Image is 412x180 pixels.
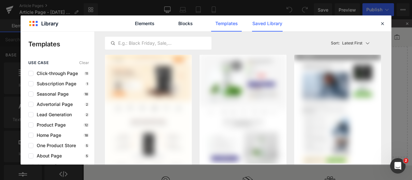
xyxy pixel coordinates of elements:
b: [PERSON_NAME]-Essentials [87,18,150,25]
p: 12 [83,123,89,127]
span: About Page [33,153,62,158]
span: 2 [403,158,408,163]
nav: Main [48,10,389,32]
span: Contact Page [33,164,66,169]
a: [PERSON_NAME]-Essentials [87,14,150,29]
p: 4 [84,164,89,168]
a: Blocks [170,15,201,32]
p: Templates [28,39,94,49]
a: 🎁 LIEBLINGSPRODUKTE IM WERT VON 60€ SHOPPEN UND OI SHAMPOO SICHERNJetzt shoppen [101,3,288,7]
span: use case [28,61,49,65]
a: Saved Library [252,15,283,32]
span: Clear [79,61,89,65]
a: Elements [129,15,160,32]
p: 18 [83,133,89,137]
span: Advertorial Page [33,102,73,107]
button: Search aria label [338,14,348,28]
p: Latest First [342,40,362,46]
p: 5 [85,144,89,147]
p: 1 [85,82,89,86]
div: 2 / 4 [94,1,296,9]
input: E.g.: Black Friday, Sale,... [105,39,211,47]
p: 2 [85,102,89,106]
span: Sort: [331,41,340,45]
span: Product Page [33,122,66,128]
a: Salon Locator [348,18,357,24]
p: 2 [85,113,89,117]
p: or Drag & Drop elements from left sidebar [15,144,374,148]
a: Templates [211,15,242,32]
span: View cart, 0 items in cart [371,21,373,24]
p: 18 [83,92,89,96]
p: 11 [84,71,89,75]
span: Subscription Page [33,81,76,86]
p: 5 [85,154,89,158]
span: Click-through Page [33,71,78,76]
button: Produkte [156,14,175,29]
span: One Product Store [33,143,76,148]
button: Latest FirstSort:Latest First [328,37,381,50]
button: Minicart aria label [369,14,375,28]
img: Davines Germany [13,14,48,25]
a: Explore Template [166,126,224,139]
span: Home Page [33,133,61,138]
strong: Jetzt shoppen [262,2,288,7]
button: Unsere Geschichte [213,14,251,29]
a: Blog [257,14,267,29]
button: Haarzustand [182,14,207,29]
span: Seasonal Page [33,91,69,97]
button: Professional [273,14,298,29]
iframe: Intercom live chat [390,158,406,174]
p: Start building your page [15,47,374,55]
p: 🎁 LIEBLINGSPRODUKTE IM WERT VON 60€ SHOPPEN UND OI SHAMPOO SICHERN [101,2,288,7]
span: Lead Generation [33,112,72,117]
